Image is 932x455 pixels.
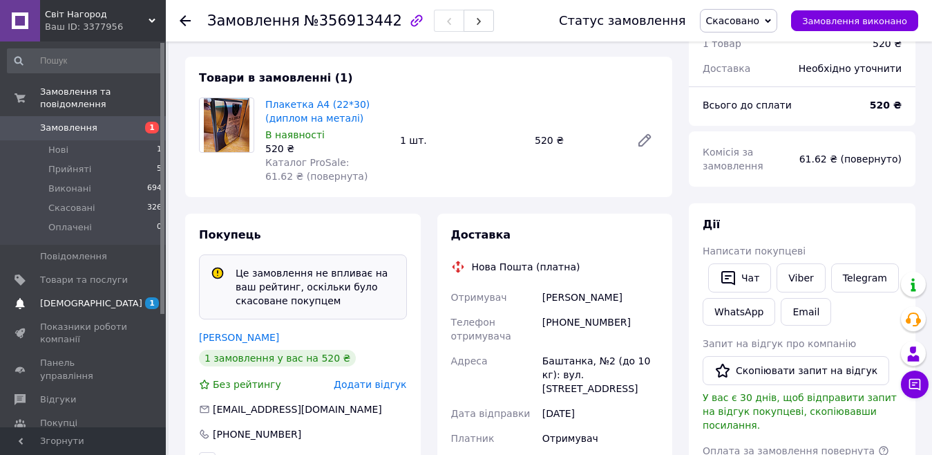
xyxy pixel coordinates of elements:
div: Необхідно уточнити [790,53,910,84]
span: Комісія за замовлення [703,147,763,171]
span: 1 [145,297,159,309]
span: 5 [157,163,162,176]
span: Товари в замовленні (1) [199,71,353,84]
a: Редагувати [631,127,658,154]
span: Доставка [703,63,750,74]
span: Відгуки [40,393,76,406]
span: В наявності [265,129,325,140]
span: У вас є 30 днів, щоб відправити запит на відгук покупцеві, скопіювавши посилання. [703,392,897,431]
span: Каталог ProSale: 61.62 ₴ (повернута) [265,157,368,182]
span: Покупці [40,417,77,429]
span: №356913442 [304,12,402,29]
div: Нова Пошта (платна) [468,260,584,274]
span: Доставка [451,228,511,241]
span: Замовлення [40,122,97,134]
span: 1 [157,144,162,156]
img: Плакетка А4 (22*30) (диплом на металі) [204,98,249,152]
span: Додати відгук [334,379,406,390]
button: Замовлення виконано [791,10,918,31]
span: Повідомлення [40,250,107,263]
div: Повернутися назад [180,14,191,28]
div: 1 шт. [394,131,529,150]
span: 0 [157,221,162,234]
span: Дата відправки [451,408,531,419]
span: 326 [147,202,162,214]
button: Чат з покупцем [901,371,929,398]
span: Нові [48,144,68,156]
div: 520 ₴ [529,131,625,150]
span: Отримувач [451,292,507,303]
button: Скопіювати запит на відгук [703,356,889,385]
span: Адреса [451,355,488,366]
span: [EMAIL_ADDRESS][DOMAIN_NAME] [213,404,382,415]
div: [PHONE_NUMBER] [211,427,303,441]
button: Email [781,298,831,326]
span: Замовлення [207,12,300,29]
div: [DATE] [540,401,661,426]
div: Отримувач [540,426,661,451]
span: Товари та послуги [40,274,128,286]
input: Пошук [7,48,163,73]
span: Прийняті [48,163,91,176]
span: Покупець [199,228,261,241]
a: Плакетка А4 (22*30) (диплом на металі) [265,99,370,124]
span: Панель управління [40,357,128,382]
span: Всього до сплати [703,100,792,111]
a: Telegram [831,263,899,292]
span: Оплачені [48,221,92,234]
span: 694 [147,183,162,195]
span: Телефон отримувача [451,317,511,342]
span: Виконані [48,183,91,195]
span: Світ Нагород [45,8,149,21]
div: Статус замовлення [559,14,686,28]
div: Баштанка, №2 (до 10 кг): вул. [STREET_ADDRESS] [540,349,661,401]
button: Чат [708,263,771,292]
span: 1 товар [703,38,741,49]
a: Viber [777,263,825,292]
div: 520 ₴ [873,37,902,50]
span: 1 [145,122,159,133]
div: [PERSON_NAME] [540,285,661,310]
div: [PHONE_NUMBER] [540,310,661,349]
a: WhatsApp [703,298,775,326]
div: 520 ₴ [265,142,389,156]
span: 61.62 ₴ (повернуто) [799,154,902,165]
span: Замовлення та повідомлення [40,86,166,111]
a: [PERSON_NAME] [199,332,279,343]
span: Показники роботи компанії [40,321,128,346]
span: Платник [451,433,495,444]
div: Ваш ID: 3377956 [45,21,166,33]
span: Скасовані [48,202,95,214]
span: Без рейтингу [213,379,281,390]
span: Запит на відгук про компанію [703,338,856,349]
span: [DEMOGRAPHIC_DATA] [40,297,142,310]
div: Це замовлення не впливає на ваш рейтинг, оскільки було скасоване покупцем [230,266,401,308]
b: 520 ₴ [870,100,902,111]
span: Написати покупцеві [703,245,806,257]
span: Дії [703,218,720,231]
div: 1 замовлення у вас на 520 ₴ [199,350,356,366]
span: Замовлення виконано [802,16,907,26]
span: Скасовано [706,15,760,26]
